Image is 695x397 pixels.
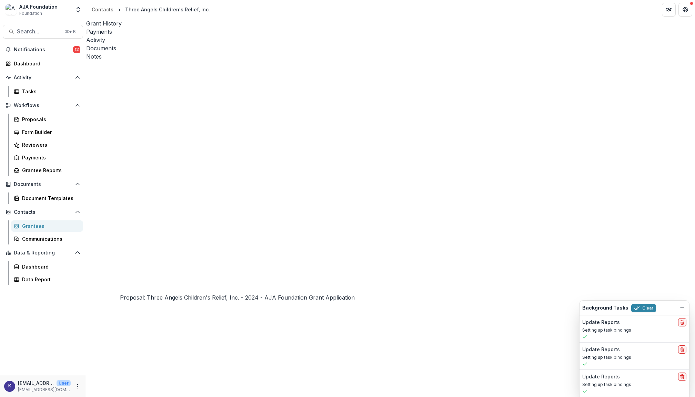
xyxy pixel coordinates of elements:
[582,320,620,325] h2: Update Reports
[63,28,77,35] div: ⌘ + K
[14,250,72,256] span: Data & Reporting
[22,167,78,174] div: Grantee Reports
[57,380,71,386] p: User
[22,116,78,123] div: Proposals
[89,4,213,14] nav: breadcrumb
[11,152,83,163] a: Payments
[3,179,83,190] button: Open Documents
[14,60,78,67] div: Dashboard
[678,373,686,381] button: delete
[582,327,686,333] p: Setting up task bindings
[3,25,83,39] button: Search...
[11,114,83,125] a: Proposals
[18,379,54,387] p: [EMAIL_ADDRESS][DOMAIN_NAME]
[11,233,83,244] a: Communications
[92,6,113,13] div: Contacts
[73,46,80,53] span: 12
[678,318,686,326] button: delete
[19,10,42,17] span: Foundation
[86,36,695,44] a: Activity
[582,374,620,380] h2: Update Reports
[11,220,83,232] a: Grantees
[22,276,78,283] div: Data Report
[678,3,692,17] button: Get Help
[3,72,83,83] button: Open Activity
[11,126,83,138] a: Form Builder
[11,261,83,272] a: Dashboard
[22,222,78,230] div: Grantees
[11,139,83,150] a: Reviewers
[14,47,73,53] span: Notifications
[120,293,355,302] div: Proposal: Three Angels Children's Relief, Inc. - 2024 - AJA Foundation Grant Application
[14,103,72,108] span: Workflows
[22,154,78,161] div: Payments
[3,44,83,55] button: Notifications12
[19,3,58,10] div: AJA Foundation
[14,181,72,187] span: Documents
[18,387,71,393] p: [EMAIL_ADDRESS][DOMAIN_NAME]
[22,263,78,270] div: Dashboard
[582,354,686,361] p: Setting up task bindings
[11,192,83,204] a: Document Templates
[73,3,83,17] button: Open entity switcher
[3,207,83,218] button: Open Contacts
[73,382,82,390] button: More
[11,165,83,176] a: Grantee Reports
[86,52,695,61] a: Notes
[22,195,78,202] div: Document Templates
[22,88,78,95] div: Tasks
[86,44,695,52] a: Documents
[678,345,686,354] button: delete
[678,304,686,312] button: Dismiss
[86,19,695,28] a: Grant History
[6,4,17,15] img: AJA Foundation
[89,4,116,14] a: Contacts
[3,247,83,258] button: Open Data & Reporting
[17,28,61,35] span: Search...
[582,305,628,311] h2: Background Tasks
[3,58,83,69] a: Dashboard
[22,141,78,148] div: Reviewers
[14,75,72,81] span: Activity
[582,382,686,388] p: Setting up task bindings
[3,100,83,111] button: Open Workflows
[631,304,656,312] button: Clear
[582,347,620,353] h2: Update Reports
[86,28,695,36] a: Payments
[22,235,78,242] div: Communications
[11,86,83,97] a: Tasks
[14,209,72,215] span: Contacts
[125,6,210,13] div: Three Angels Children's Relief, Inc.
[11,274,83,285] a: Data Report
[8,384,11,388] div: kjarrett@ajafoundation.org
[662,3,676,17] button: Partners
[22,128,78,136] div: Form Builder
